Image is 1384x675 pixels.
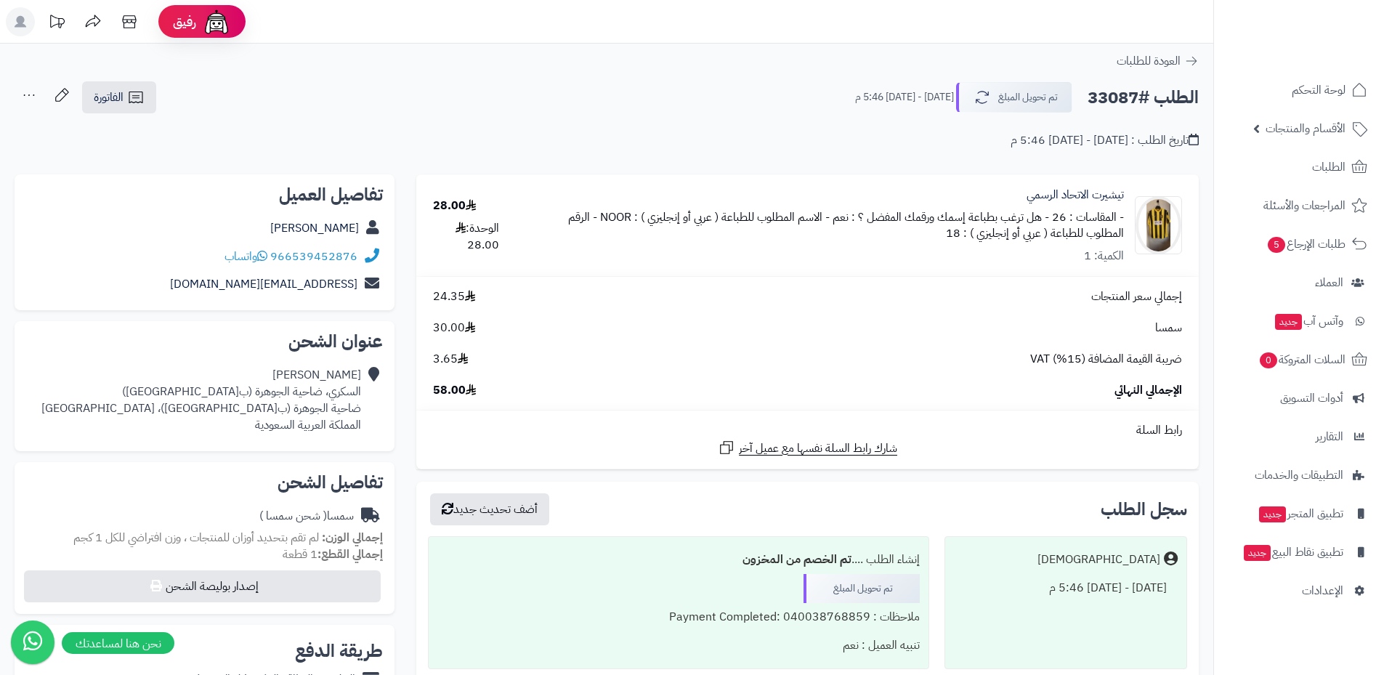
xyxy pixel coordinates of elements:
[1223,304,1375,339] a: وآتس آبجديد
[433,198,476,214] div: 28.00
[742,551,851,568] b: تم الخصم من المخزون
[954,574,1178,602] div: [DATE] - [DATE] 5:46 م
[1280,388,1343,408] span: أدوات التسويق
[1155,320,1182,336] span: سمسا
[1292,80,1345,100] span: لوحة التحكم
[73,529,319,546] span: لم تقم بتحديد أوزان للمنتجات ، وزن افتراضي للكل 1 كجم
[1223,458,1375,493] a: التطبيقات والخدمات
[1037,551,1160,568] div: [DEMOGRAPHIC_DATA]
[1101,501,1187,518] h3: سجل الطلب
[26,333,383,350] h2: عنوان الشحن
[1223,573,1375,608] a: الإعدادات
[317,546,383,563] strong: إجمالي القطع:
[855,90,954,105] small: [DATE] - [DATE] 5:46 م
[1223,73,1375,108] a: لوحة التحكم
[1052,209,1124,226] small: - المقاسات : 26
[600,209,830,226] small: - الاسم المطلوب للطباعة ( عربي أو إنجليزي ) : NOOR
[270,248,357,265] a: 966539452876
[1223,496,1375,531] a: تطبيق المتجرجديد
[1263,195,1345,216] span: المراجعات والأسئلة
[1266,118,1345,139] span: الأقسام والمنتجات
[433,351,468,368] span: 3.65
[1259,506,1286,522] span: جديد
[430,493,549,525] button: أضف تحديث جديد
[1136,196,1181,254] img: 1701258054-857f1764-afd5-4e70-babe-fc94e44083e2-90x90.jpeg
[259,507,327,525] span: ( شحن سمسا )
[26,474,383,491] h2: تفاصيل الشحن
[270,219,359,237] a: [PERSON_NAME]
[283,546,383,563] small: 1 قطعة
[1088,83,1199,113] h2: الطلب #33087
[1223,265,1375,300] a: العملاء
[718,439,897,457] a: شارك رابط السلة نفسها مع عميل آخر
[1268,237,1285,253] span: 5
[1223,188,1375,223] a: المراجعات والأسئلة
[1223,342,1375,377] a: السلات المتروكة0
[1315,272,1343,293] span: العملاء
[433,382,476,399] span: 58.00
[1260,352,1277,368] span: 0
[1242,542,1343,562] span: تطبيق نقاط البيع
[39,7,75,40] a: تحديثات المنصة
[433,220,499,254] div: الوحدة: 28.00
[295,642,383,660] h2: طريقة الدفع
[173,13,196,31] span: رفيق
[433,320,475,336] span: 30.00
[224,248,267,265] a: واتساب
[259,508,354,525] div: سمسا
[1114,382,1182,399] span: الإجمالي النهائي
[1275,314,1302,330] span: جديد
[1302,581,1343,601] span: الإعدادات
[1266,234,1345,254] span: طلبات الإرجاع
[956,82,1072,113] button: تم تحويل المبلغ
[1258,504,1343,524] span: تطبيق المتجر
[1117,52,1181,70] span: العودة للطلبات
[24,570,381,602] button: إصدار بوليصة الشحن
[1011,132,1199,149] div: تاريخ الطلب : [DATE] - [DATE] 5:46 م
[202,7,231,36] img: ai-face.png
[170,275,357,293] a: [EMAIL_ADDRESS][DOMAIN_NAME]
[739,440,897,457] span: شارك رابط السلة نفسها مع عميل آخر
[1244,545,1271,561] span: جديد
[82,81,156,113] a: الفاتورة
[437,631,919,660] div: تنبيه العميل : نعم
[26,186,383,203] h2: تفاصيل العميل
[568,209,1124,243] small: - الرقم المطلوب للطباعة ( عربي أو إنجليزي ) : 18
[1084,248,1124,264] div: الكمية: 1
[1312,157,1345,177] span: الطلبات
[433,288,475,305] span: 24.35
[322,529,383,546] strong: إجمالي الوزن:
[1223,227,1375,262] a: طلبات الإرجاع5
[1030,351,1182,368] span: ضريبة القيمة المضافة (15%) VAT
[1223,419,1375,454] a: التقارير
[94,89,124,106] span: الفاتورة
[1285,41,1370,71] img: logo-2.png
[1274,311,1343,331] span: وآتس آب
[422,422,1193,439] div: رابط السلة
[1258,349,1345,370] span: السلات المتروكة
[804,574,920,603] div: تم تحويل المبلغ
[833,209,1049,226] small: - هل ترغب بطباعة إسمك ورقمك المفضل ؟ : نعم
[1091,288,1182,305] span: إجمالي سعر المنتجات
[1027,187,1124,203] a: تيشيرت الاتحاد الرسمي
[1117,52,1199,70] a: العودة للطلبات
[1255,465,1343,485] span: التطبيقات والخدمات
[1223,381,1375,416] a: أدوات التسويق
[437,546,919,574] div: إنشاء الطلب ....
[1223,150,1375,185] a: الطلبات
[437,603,919,631] div: ملاحظات : Payment Completed: 040038768859
[1316,427,1343,447] span: التقارير
[1223,535,1375,570] a: تطبيق نقاط البيعجديد
[41,367,361,433] div: [PERSON_NAME] السكري، ضاحية الجوهرة (ب[GEOGRAPHIC_DATA]) ضاحية الجوهرة (ب[GEOGRAPHIC_DATA])، [GEO...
